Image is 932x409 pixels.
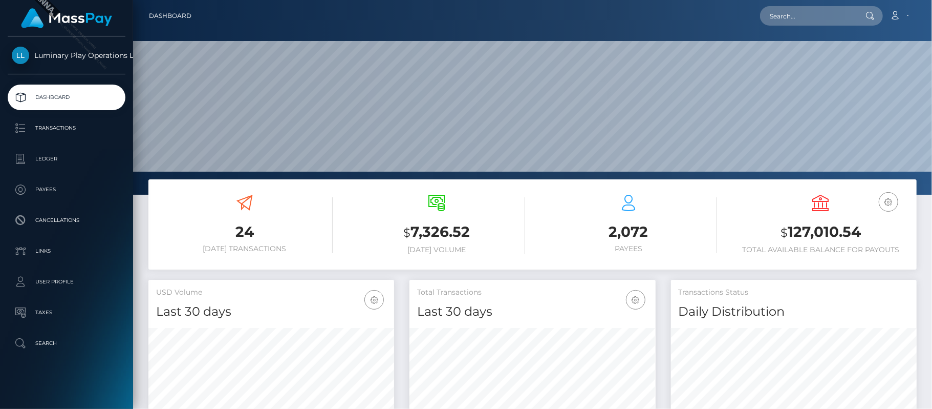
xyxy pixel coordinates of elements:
[781,226,788,240] small: $
[732,246,909,254] h6: Total Available Balance for Payouts
[540,222,717,242] h3: 2,072
[12,90,121,105] p: Dashboard
[732,222,909,243] h3: 127,010.54
[348,246,525,254] h6: [DATE] Volume
[21,8,112,28] img: MassPay Logo
[8,51,125,60] span: Luminary Play Operations Limited
[156,303,386,321] h4: Last 30 days
[679,303,909,321] h4: Daily Distribution
[8,177,125,202] a: Payees
[8,300,125,325] a: Taxes
[679,288,909,298] h5: Transactions Status
[8,238,125,264] a: Links
[403,226,410,240] small: $
[156,222,333,242] h3: 24
[12,47,29,64] img: Luminary Play Operations Limited
[12,305,121,320] p: Taxes
[540,244,717,253] h6: Payees
[8,146,125,172] a: Ledger
[12,243,121,259] p: Links
[12,151,121,167] p: Ledger
[8,208,125,233] a: Cancellations
[348,222,525,243] h3: 7,326.52
[417,288,647,298] h5: Total Transactions
[12,120,121,136] p: Transactions
[12,274,121,290] p: User Profile
[417,303,647,321] h4: Last 30 days
[156,288,386,298] h5: USD Volume
[8,115,125,141] a: Transactions
[12,213,121,228] p: Cancellations
[760,6,856,26] input: Search...
[12,182,121,197] p: Payees
[156,244,333,253] h6: [DATE] Transactions
[12,336,121,351] p: Search
[8,331,125,356] a: Search
[8,85,125,110] a: Dashboard
[8,269,125,295] a: User Profile
[149,5,191,27] a: Dashboard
